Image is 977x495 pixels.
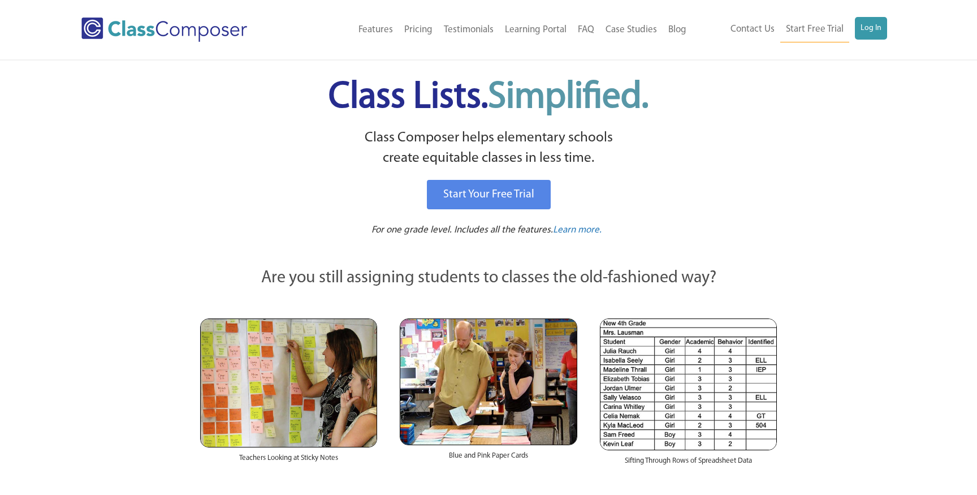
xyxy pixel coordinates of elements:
[427,180,551,209] a: Start Your Free Trial
[663,18,692,42] a: Blog
[293,18,692,42] nav: Header Menu
[371,225,553,235] span: For one grade level. Includes all the features.
[81,18,247,42] img: Class Composer
[855,17,887,40] a: Log In
[200,266,777,291] p: Are you still assigning students to classes the old-fashioned way?
[499,18,572,42] a: Learning Portal
[399,18,438,42] a: Pricing
[553,223,602,238] a: Learn more.
[400,318,577,445] img: Blue and Pink Paper Cards
[488,79,649,116] span: Simplified.
[200,318,377,447] img: Teachers Looking at Sticky Notes
[438,18,499,42] a: Testimonials
[725,17,780,42] a: Contact Us
[600,318,777,450] img: Spreadsheets
[692,17,887,42] nav: Header Menu
[400,445,577,472] div: Blue and Pink Paper Cards
[553,225,602,235] span: Learn more.
[600,18,663,42] a: Case Studies
[600,450,777,477] div: Sifting Through Rows of Spreadsheet Data
[328,79,649,116] span: Class Lists.
[200,447,377,475] div: Teachers Looking at Sticky Notes
[572,18,600,42] a: FAQ
[780,17,849,42] a: Start Free Trial
[353,18,399,42] a: Features
[198,128,779,169] p: Class Composer helps elementary schools create equitable classes in less time.
[443,189,534,200] span: Start Your Free Trial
